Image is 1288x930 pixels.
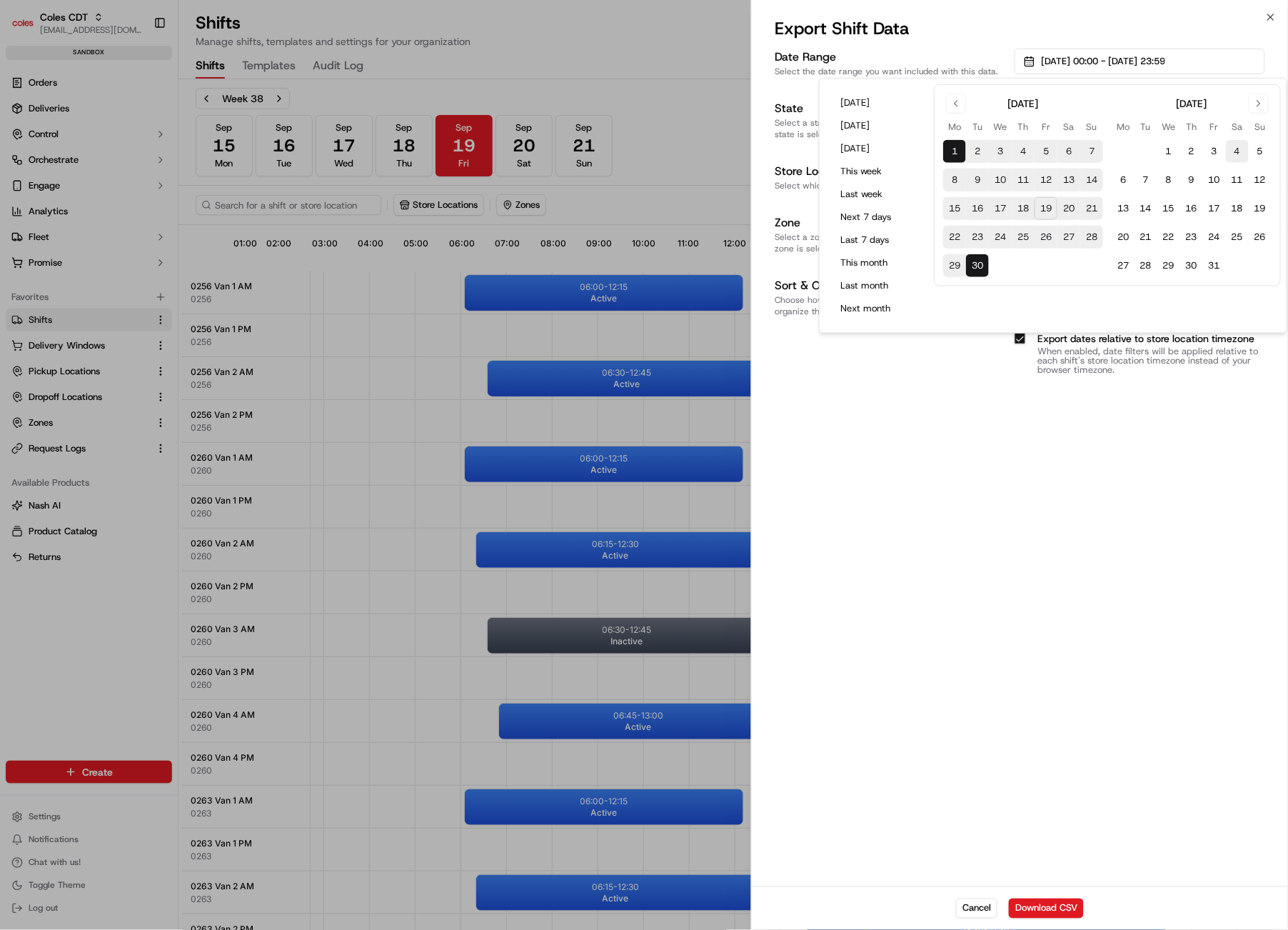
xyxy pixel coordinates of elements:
[142,243,173,254] span: Pylon
[14,209,26,221] div: 📗
[946,94,966,114] button: Go to previous month
[1180,140,1203,163] button: 2
[1037,332,1254,345] label: Export dates relative to store location timezone
[1112,197,1134,220] button: 13
[1041,55,1165,68] span: [DATE] 00:00 - [DATE] 23:59
[1080,119,1103,134] th: Sunday
[943,140,966,163] button: 1
[1080,169,1103,191] button: 14
[966,197,989,220] button: 16
[956,899,997,919] button: Cancel
[1249,197,1272,220] button: 19
[966,140,989,163] button: 2
[1226,197,1249,220] button: 18
[1203,119,1226,134] th: Friday
[775,231,1003,254] p: Select a zone to export shifts for. If no zone is selected, all zones will be included.
[775,17,1265,40] h2: Export Shift Data
[1249,140,1272,163] button: 5
[1249,119,1272,134] th: Sunday
[1012,226,1035,249] button: 25
[1012,140,1035,163] button: 4
[1057,226,1080,249] button: 27
[943,254,966,277] button: 29
[943,119,966,134] th: Monday
[775,163,1003,180] h3: Store Location
[1226,169,1249,191] button: 11
[1180,226,1203,249] button: 23
[834,184,920,204] button: Last week
[1057,119,1080,134] th: Saturday
[834,139,920,159] button: [DATE]
[775,100,1003,117] h3: State
[1112,169,1134,191] button: 6
[1134,197,1157,220] button: 14
[1035,226,1057,249] button: 26
[834,299,920,319] button: Next month
[775,66,1003,77] p: Select the date range you want included with this data.
[37,93,257,108] input: Got a question? Start typing here...
[1037,347,1265,374] p: When enabled, date filters will be applied relative to each shift's store location timezone inste...
[1203,197,1226,220] button: 17
[943,169,966,191] button: 8
[989,119,1012,134] th: Wednesday
[834,93,920,113] button: [DATE]
[1226,226,1249,249] button: 25
[1203,226,1226,249] button: 24
[1035,119,1057,134] th: Friday
[1009,899,1084,919] button: Download CSV
[1035,169,1057,191] button: 12
[9,202,115,228] a: 📗Knowledge Base
[989,197,1012,220] button: 17
[1080,226,1103,249] button: 28
[1015,49,1265,74] button: [DATE] 00:00 - [DATE] 23:59
[989,169,1012,191] button: 10
[834,207,920,227] button: Next 7 days
[49,151,181,163] div: We're available if you need us!
[1157,226,1180,249] button: 22
[775,214,1003,231] h3: Zone
[1134,169,1157,191] button: 7
[966,226,989,249] button: 23
[1203,140,1226,163] button: 3
[1157,140,1180,163] button: 1
[834,161,920,181] button: This week
[135,208,229,222] span: API Documentation
[1157,119,1180,134] th: Wednesday
[121,209,132,221] div: 💻
[1203,254,1226,277] button: 31
[115,202,235,228] a: 💻API Documentation
[943,197,966,220] button: 15
[243,141,260,159] button: Start new chat
[966,254,989,277] button: 30
[1157,254,1180,277] button: 29
[834,276,920,296] button: Last month
[1012,197,1035,220] button: 18
[943,226,966,249] button: 22
[775,117,1003,140] p: Select a state to export shifts for. If no state is selected, all states will be included.
[1035,197,1057,220] button: 19
[1226,119,1249,134] th: Saturday
[1249,226,1272,249] button: 26
[1134,119,1157,134] th: Tuesday
[101,242,173,254] a: Powered byPylon
[14,58,260,81] p: Welcome 👋
[1134,254,1157,277] button: 28
[1157,169,1180,191] button: 8
[1057,169,1080,191] button: 13
[966,119,989,134] th: Tuesday
[1080,140,1103,163] button: 7
[834,116,920,136] button: [DATE]
[834,253,920,273] button: This month
[1134,226,1157,249] button: 21
[1249,169,1272,191] button: 12
[1112,119,1134,134] th: Monday
[775,49,1003,66] h3: Date Range
[1057,197,1080,220] button: 20
[1112,226,1134,249] button: 20
[989,140,1012,163] button: 3
[1035,140,1057,163] button: 5
[1177,96,1207,111] div: [DATE]
[1008,96,1039,111] div: [DATE]
[775,180,1003,191] p: Select which store locations to include with this data.
[834,230,920,250] button: Last 7 days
